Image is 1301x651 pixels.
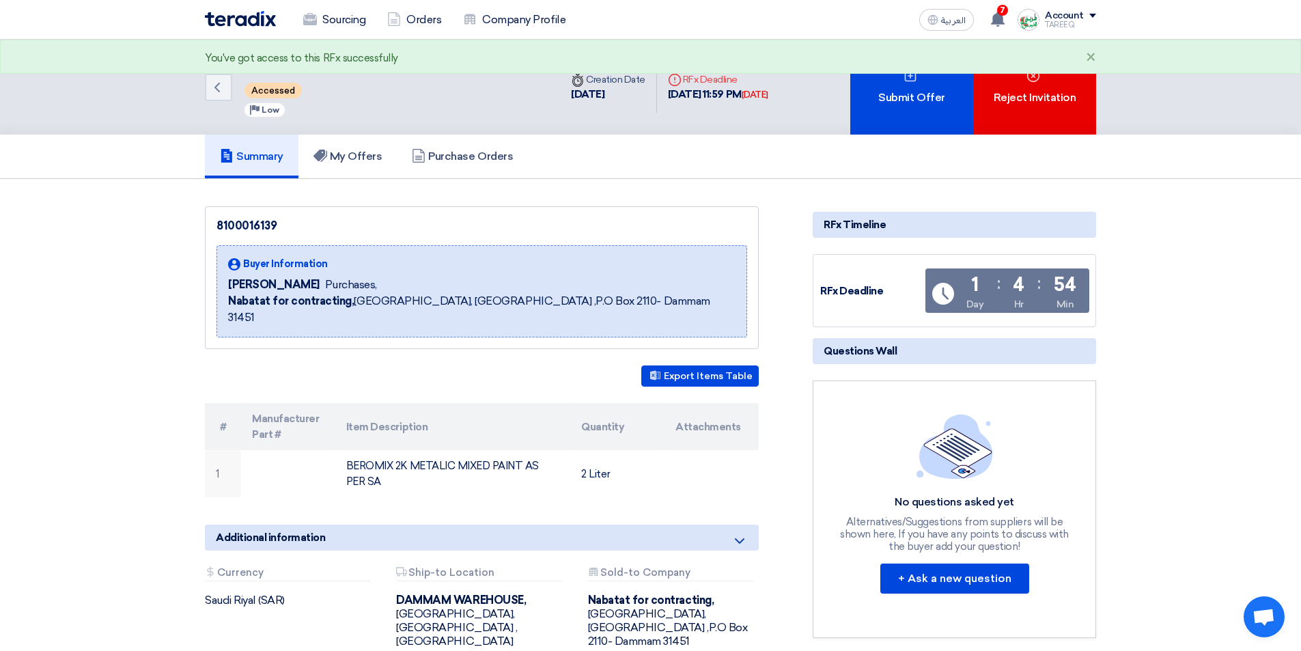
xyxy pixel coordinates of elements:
[1086,50,1096,66] div: ×
[1018,9,1039,31] img: Screenshot___1727703618088.png
[397,135,528,178] a: Purchase Orders
[335,403,571,450] th: Item Description
[292,5,376,35] a: Sourcing
[742,88,768,102] div: [DATE]
[241,403,335,450] th: Manufacturer Part #
[205,51,398,66] div: You've got access to this RFx successfully
[412,150,513,163] h5: Purchase Orders
[571,87,645,102] div: [DATE]
[839,495,1071,510] div: No questions asked yet
[1013,275,1024,294] div: 4
[1037,271,1041,296] div: :
[973,40,1096,135] div: Reject Invitation
[971,275,979,294] div: 1
[205,11,276,27] img: Teradix logo
[325,277,377,293] span: Purchases,
[228,294,354,307] b: Nabatat for contracting,
[396,594,526,607] b: DAMMAM WAREHOUSE,
[997,271,1001,296] div: :
[220,150,283,163] h5: Summary
[1057,297,1074,311] div: Min
[588,594,714,607] b: Nabatat for contracting,
[313,150,382,163] h5: My Offers
[997,5,1008,16] span: 7
[880,564,1029,594] button: + Ask a new question
[966,297,984,311] div: Day
[1045,21,1096,29] div: TAREEQ
[396,594,567,648] div: [GEOGRAPHIC_DATA], [GEOGRAPHIC_DATA] ,[GEOGRAPHIC_DATA]
[1244,596,1285,637] div: Open chat
[641,365,759,387] button: Export Items Table
[665,403,759,450] th: Attachments
[668,72,768,87] div: RFx Deadline
[396,567,561,581] div: Ship-to Location
[376,5,452,35] a: Orders
[205,594,376,607] div: Saudi Riyal (SAR)
[228,277,320,293] span: [PERSON_NAME]
[262,105,279,115] span: Low
[919,9,974,31] button: العربية
[243,257,328,271] span: Buyer Information
[205,567,370,581] div: Currency
[205,135,298,178] a: Summary
[570,450,665,497] td: 2 Liter
[850,40,973,135] div: Submit Offer
[941,16,966,25] span: العربية
[570,403,665,450] th: Quantity
[335,450,571,497] td: BEROMIX 2K METALIC MIXED PAINT AS PER SA
[216,218,747,234] div: 8100016139
[917,414,993,478] img: empty_state_list.svg
[205,403,241,450] th: #
[668,87,768,102] div: [DATE] 11:59 PM
[824,344,897,359] span: Questions Wall
[571,72,645,87] div: Creation Date
[244,83,302,98] span: Accessed
[820,283,923,299] div: RFx Deadline
[1054,275,1076,294] div: 54
[588,594,759,648] div: [GEOGRAPHIC_DATA], [GEOGRAPHIC_DATA] ,P.O Box 2110- Dammam 31451
[228,293,736,326] span: [GEOGRAPHIC_DATA], [GEOGRAPHIC_DATA] ,P.O Box 2110- Dammam 31451
[205,450,241,497] td: 1
[452,5,576,35] a: Company Profile
[1045,10,1084,22] div: Account
[1014,297,1024,311] div: Hr
[839,516,1071,553] div: Alternatives/Suggestions from suppliers will be shown here, If you have any points to discuss wit...
[813,212,1096,238] div: RFx Timeline
[216,530,325,545] span: Additional information
[588,567,753,581] div: Sold-to Company
[298,135,397,178] a: My Offers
